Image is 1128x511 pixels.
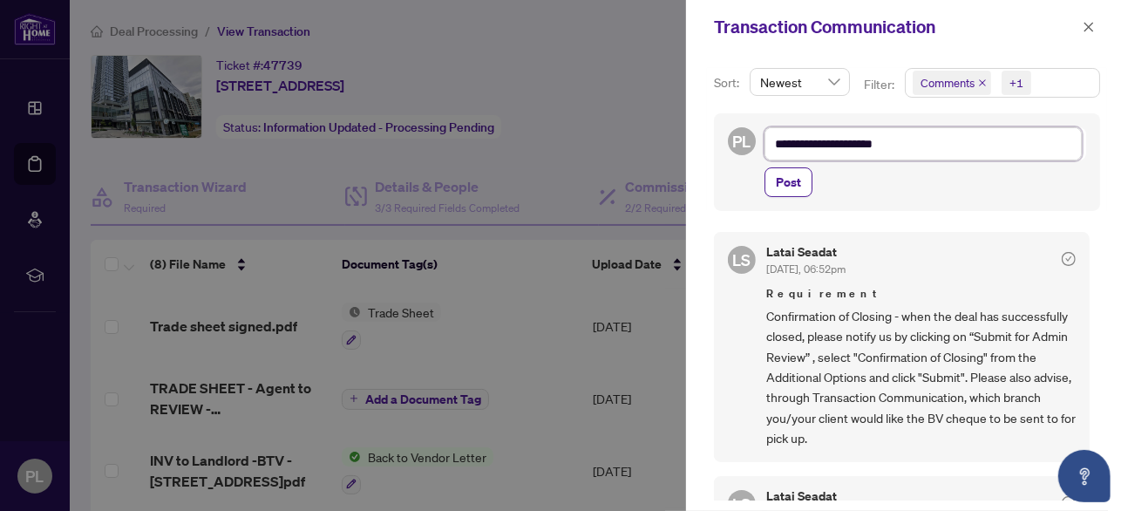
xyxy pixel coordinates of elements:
span: Confirmation of Closing - when the deal has successfully closed, please notify us by clicking on ... [766,306,1076,449]
span: Newest [760,69,839,95]
div: +1 [1009,74,1023,92]
button: Post [764,167,812,197]
h5: Latai Seadat [766,246,846,258]
span: [DATE], 06:52pm [766,262,846,276]
span: close [1083,21,1095,33]
span: check-circle [1062,252,1076,266]
button: Open asap [1058,450,1111,502]
span: Requirement [766,285,1076,303]
p: Filter: [864,75,897,94]
span: Comments [913,71,991,95]
span: Post [776,168,801,196]
span: Comments [921,74,975,92]
span: close [978,78,987,87]
h5: Latai Seadat [766,490,846,502]
p: Sort: [714,73,743,92]
span: check-circle [1062,496,1076,510]
span: LS [733,248,751,272]
div: Transaction Communication [714,14,1077,40]
span: PL [733,129,751,153]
